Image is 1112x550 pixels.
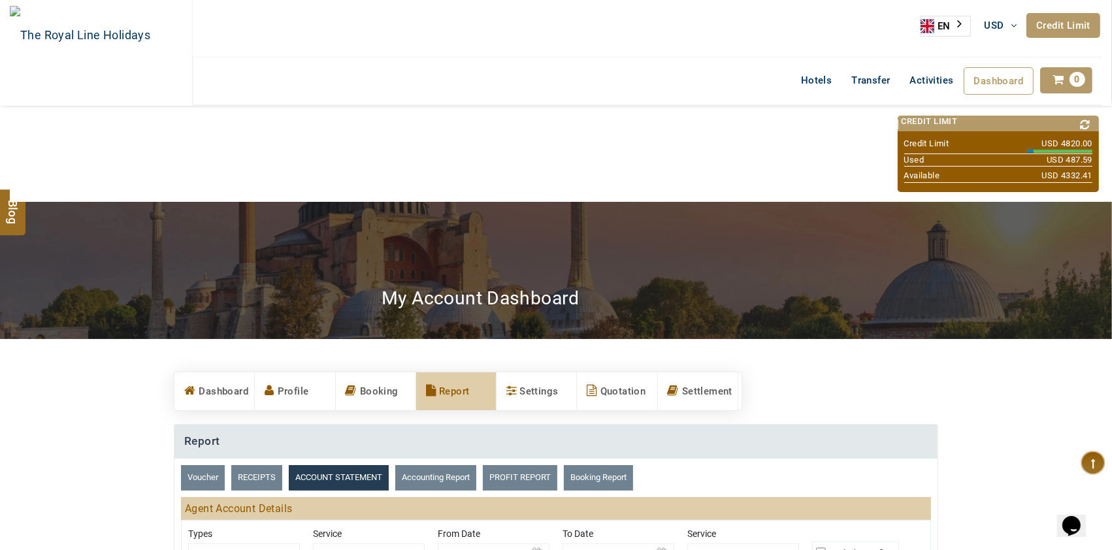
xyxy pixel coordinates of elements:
span: 0 [1070,72,1085,87]
span: Credit Limit [902,116,958,126]
span: Credit Limit [904,138,949,148]
span: USD 4820.00 [1042,138,1092,150]
a: Voucher [181,465,225,491]
a: Activities [900,67,964,93]
iframe: chat widget [1057,498,1099,537]
div: Language [920,16,971,37]
span: Available [904,170,940,180]
h3: Agent Account Details [181,497,931,521]
a: Settlement [658,372,738,410]
span: Blog [5,200,22,211]
a: Transfer [842,67,900,93]
aside: Language selected: English [920,16,971,37]
a: Credit Limit [1026,13,1100,38]
a: Booking Report [564,465,633,491]
label: Types [188,527,300,540]
img: The Royal Line Holidays [10,6,150,65]
a: Accounting Report [395,465,476,491]
h2: My Account Dashboard [382,287,580,310]
span: USD [985,20,1004,31]
span: Used [904,155,924,165]
a: Dashboard [174,372,254,410]
a: RECEIPTS [231,465,282,491]
a: Booking [336,372,416,410]
span: USD 4332.41 [1042,170,1092,182]
label: Service [313,527,425,540]
a: ACCOUNT STATEMENT [289,465,389,491]
a: 0 [1040,67,1092,93]
a: PROFIT REPORT [483,465,557,491]
a: Hotels [791,67,842,93]
a: Profile [255,372,335,410]
label: Service [687,527,799,540]
a: EN [921,16,970,36]
span: USD 487.59 [1047,154,1092,167]
a: Quotation [577,372,657,410]
h4: Report [174,425,938,459]
a: Settings [497,372,576,410]
span: Dashboard [974,75,1024,87]
a: Report [416,372,496,410]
